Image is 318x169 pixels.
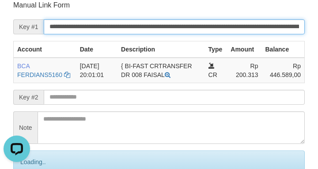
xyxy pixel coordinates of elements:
[64,71,70,78] a: Copy FERDIANS5160 to clipboard
[13,90,44,105] span: Key #2
[208,71,217,78] span: CR
[117,58,205,83] td: { BI-FAST CRTRANSFER DR 008 FAISAL
[262,41,305,58] th: Balance
[227,41,261,58] th: Amount
[14,41,76,58] th: Account
[17,71,62,78] a: FERDIANS5160
[117,41,205,58] th: Description
[13,0,305,10] p: Manual Link Form
[227,58,261,83] td: Rp 200.313
[76,41,117,58] th: Date
[205,41,227,58] th: Type
[4,4,30,30] button: Open LiveChat chat widget
[13,111,38,144] span: Note
[76,58,117,83] td: [DATE] 20:01:01
[13,19,44,34] span: Key #1
[262,58,305,83] td: Rp 446.589,00
[17,62,30,70] span: BCA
